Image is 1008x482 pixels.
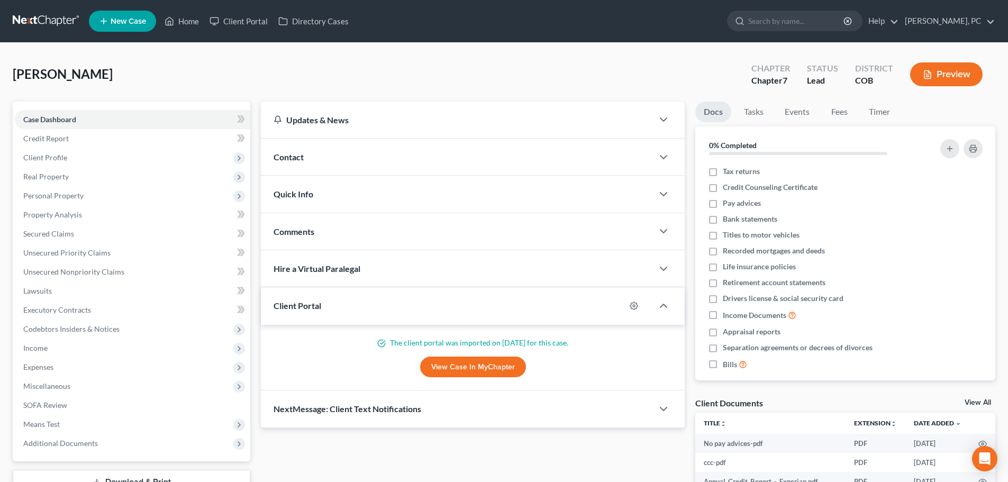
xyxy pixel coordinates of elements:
div: Chapter [751,75,790,87]
span: Bills [723,359,737,370]
i: unfold_more [891,421,897,427]
a: Timer [860,102,898,122]
strong: 0% Completed [709,141,757,150]
span: Executory Contracts [23,305,91,314]
span: Contact [274,152,304,162]
a: Home [159,12,204,31]
td: [DATE] [905,453,970,472]
span: Bank statements [723,214,777,224]
a: Tasks [735,102,772,122]
span: Hire a Virtual Paralegal [274,263,360,274]
span: Real Property [23,172,69,181]
a: Date Added expand_more [914,419,961,427]
span: Case Dashboard [23,115,76,124]
i: expand_more [955,421,961,427]
span: Income Documents [723,310,786,321]
span: Retirement account statements [723,277,825,288]
a: Unsecured Nonpriority Claims [15,262,250,281]
span: Separation agreements or decrees of divorces [723,342,873,353]
div: COB [855,75,893,87]
div: Client Documents [695,397,763,408]
a: Titleunfold_more [704,419,727,427]
span: NextMessage: Client Text Notifications [274,404,421,414]
span: Appraisal reports [723,326,780,337]
span: [PERSON_NAME] [13,66,113,81]
span: 7 [783,75,787,85]
span: Credit Report [23,134,69,143]
div: Status [807,62,838,75]
a: Directory Cases [273,12,354,31]
span: Quick Info [274,189,313,199]
a: Property Analysis [15,205,250,224]
span: Property Analysis [23,210,82,219]
span: Unsecured Priority Claims [23,248,111,257]
i: unfold_more [720,421,727,427]
span: Pay advices [723,198,761,208]
span: Titles to motor vehicles [723,230,800,240]
a: Credit Report [15,129,250,148]
span: Miscellaneous [23,381,70,390]
span: Secured Claims [23,229,74,238]
span: Credit Counseling Certificate [723,182,818,193]
td: ccc-pdf [695,453,846,472]
span: SOFA Review [23,401,67,410]
div: Lead [807,75,838,87]
span: Tax returns [723,166,760,177]
span: Client Profile [23,153,67,162]
div: District [855,62,893,75]
td: [DATE] [905,434,970,453]
button: Preview [910,62,983,86]
a: Docs [695,102,731,122]
td: PDF [846,453,905,472]
a: View Case in MyChapter [420,357,526,378]
a: Client Portal [204,12,273,31]
span: Recorded mortgages and deeds [723,245,825,256]
div: Open Intercom Messenger [972,446,997,471]
td: PDF [846,434,905,453]
span: Additional Documents [23,439,98,448]
span: New Case [111,17,146,25]
span: Unsecured Nonpriority Claims [23,267,124,276]
a: SOFA Review [15,396,250,415]
a: Unsecured Priority Claims [15,243,250,262]
span: Comments [274,226,314,237]
div: Chapter [751,62,790,75]
input: Search by name... [748,11,845,31]
span: Client Portal [274,301,321,311]
a: Secured Claims [15,224,250,243]
a: Lawsuits [15,281,250,301]
a: [PERSON_NAME], PC [900,12,995,31]
a: View All [965,399,991,406]
span: Lawsuits [23,286,52,295]
a: Events [776,102,818,122]
div: Updates & News [274,114,640,125]
td: No pay advices-pdf [695,434,846,453]
span: Income [23,343,48,352]
span: Means Test [23,420,60,429]
span: Codebtors Insiders & Notices [23,324,120,333]
span: Personal Property [23,191,84,200]
span: Drivers license & social security card [723,293,843,304]
a: Executory Contracts [15,301,250,320]
span: Expenses [23,362,53,371]
span: Life insurance policies [723,261,796,272]
p: The client portal was imported on [DATE] for this case. [274,338,672,348]
a: Help [863,12,898,31]
a: Fees [822,102,856,122]
a: Case Dashboard [15,110,250,129]
a: Extensionunfold_more [854,419,897,427]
